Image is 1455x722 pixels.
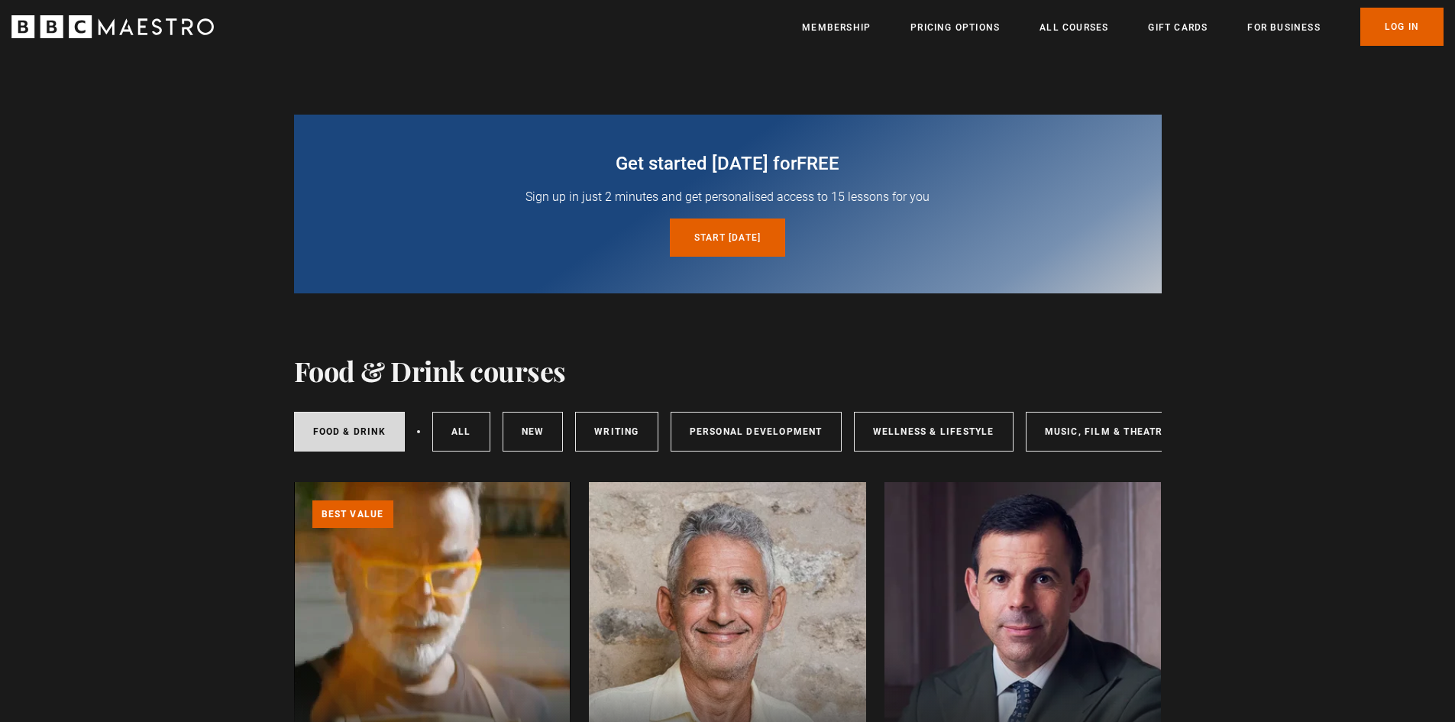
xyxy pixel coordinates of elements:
[802,8,1444,46] nav: Primary
[802,20,871,35] a: Membership
[910,20,1000,35] a: Pricing Options
[312,500,393,528] p: Best value
[1148,20,1208,35] a: Gift Cards
[294,412,405,452] a: Food & Drink
[670,219,785,257] a: Start [DATE]
[797,153,839,174] span: free
[1026,412,1188,452] a: Music, Film & Theatre
[1247,20,1320,35] a: For business
[331,188,1125,206] p: Sign up in just 2 minutes and get personalised access to 15 lessons for you
[1360,8,1444,46] a: Log In
[432,412,490,452] a: All
[575,412,658,452] a: Writing
[331,151,1125,176] h2: Get started [DATE] for
[1040,20,1108,35] a: All Courses
[503,412,564,452] a: New
[294,355,566,387] h1: Food & Drink courses
[854,412,1014,452] a: Wellness & Lifestyle
[671,412,842,452] a: Personal Development
[11,15,214,38] svg: BBC Maestro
